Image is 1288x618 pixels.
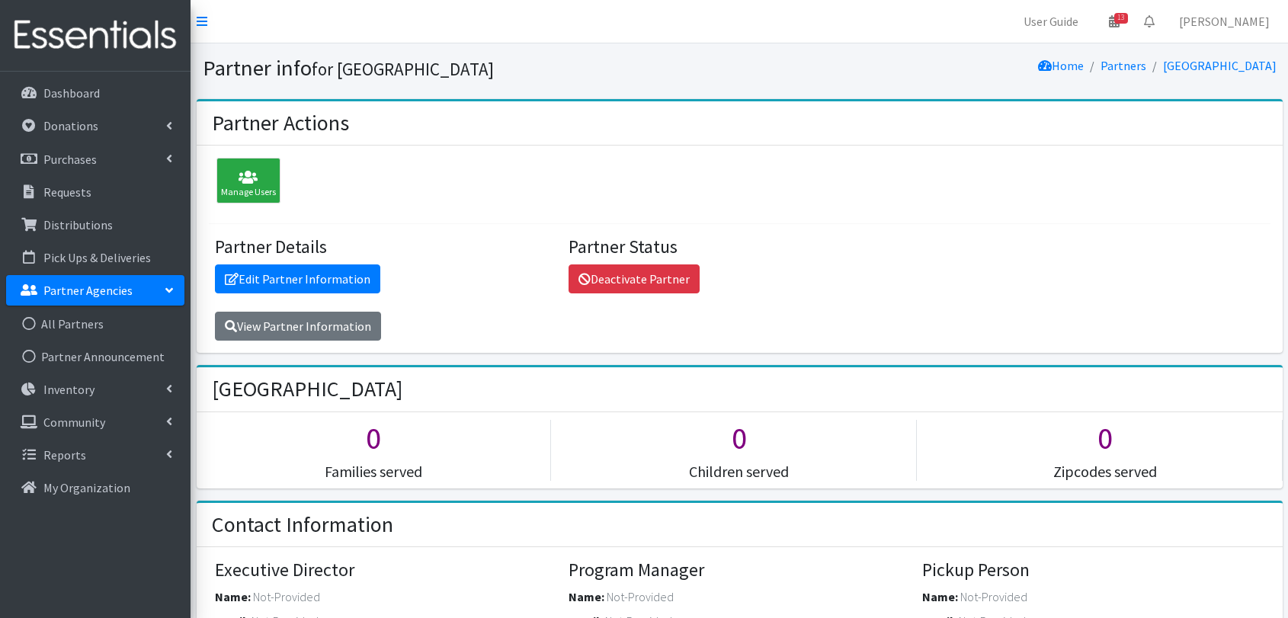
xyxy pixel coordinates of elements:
[43,184,91,200] p: Requests
[197,463,550,481] h5: Families served
[6,78,184,108] a: Dashboard
[6,10,184,61] img: HumanEssentials
[607,589,674,604] span: Not-Provided
[6,374,184,405] a: Inventory
[6,472,184,503] a: My Organization
[569,559,911,581] h4: Program Manager
[562,420,916,456] h1: 0
[212,110,349,136] h2: Partner Actions
[922,559,1264,581] h4: Pickup Person
[43,382,95,397] p: Inventory
[43,447,86,463] p: Reports
[960,589,1027,604] span: Not-Provided
[569,264,700,293] a: Deactivate Partner
[216,158,280,203] div: Manage Users
[43,152,97,167] p: Purchases
[928,463,1282,481] h5: Zipcodes served
[43,85,100,101] p: Dashboard
[6,242,184,273] a: Pick Ups & Deliveries
[922,588,958,606] label: Name:
[215,559,557,581] h4: Executive Director
[43,217,113,232] p: Distributions
[43,480,130,495] p: My Organization
[43,118,98,133] p: Donations
[212,376,402,402] h2: [GEOGRAPHIC_DATA]
[253,589,320,604] span: Not-Provided
[569,236,911,258] h4: Partner Status
[1163,58,1277,73] a: [GEOGRAPHIC_DATA]
[1011,6,1091,37] a: User Guide
[1101,58,1146,73] a: Partners
[215,264,380,293] a: Edit Partner Information
[215,588,251,606] label: Name:
[569,588,604,606] label: Name:
[6,440,184,470] a: Reports
[209,175,280,191] a: Manage Users
[1167,6,1282,37] a: [PERSON_NAME]
[212,512,393,538] h2: Contact Information
[43,415,105,430] p: Community
[43,250,151,265] p: Pick Ups & Deliveries
[562,463,916,481] h5: Children served
[43,283,133,298] p: Partner Agencies
[6,110,184,141] a: Donations
[928,420,1282,456] h1: 0
[6,177,184,207] a: Requests
[203,55,734,82] h1: Partner info
[1038,58,1084,73] a: Home
[6,309,184,339] a: All Partners
[6,407,184,437] a: Community
[215,312,381,341] a: View Partner Information
[197,420,550,456] h1: 0
[215,236,557,258] h4: Partner Details
[6,275,184,306] a: Partner Agencies
[1114,13,1128,24] span: 13
[6,210,184,240] a: Distributions
[6,341,184,372] a: Partner Announcement
[6,144,184,175] a: Purchases
[312,58,494,80] small: for [GEOGRAPHIC_DATA]
[1097,6,1132,37] a: 13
